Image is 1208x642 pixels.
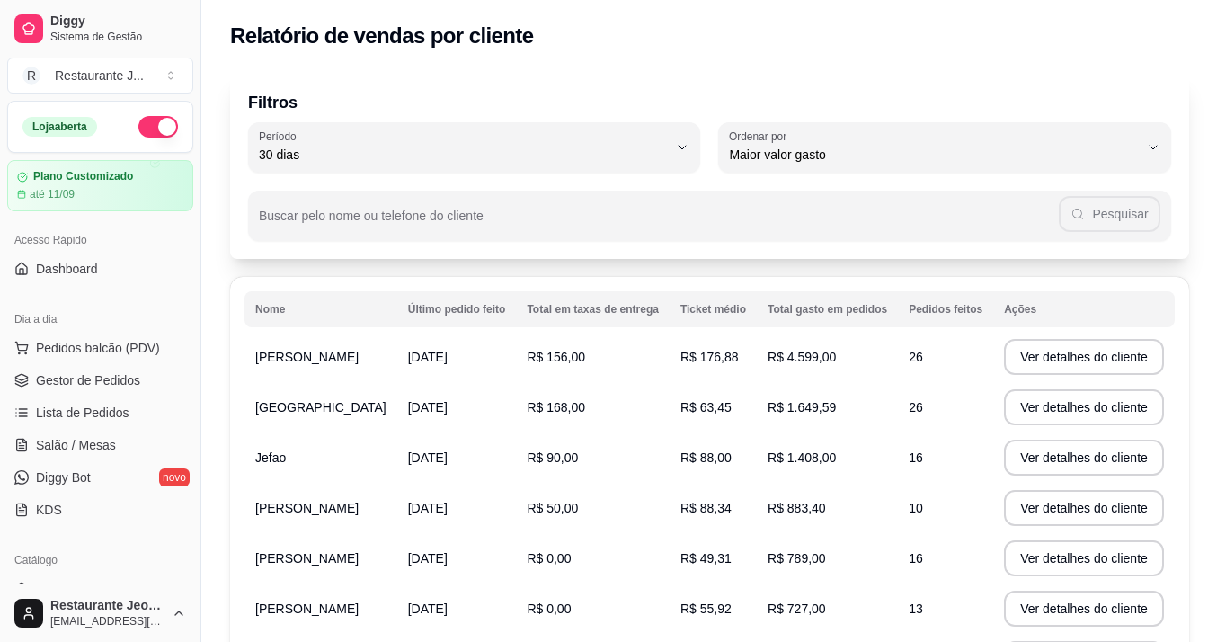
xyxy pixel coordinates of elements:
[36,468,91,486] span: Diggy Bot
[50,13,186,30] span: Diggy
[408,501,448,515] span: [DATE]
[255,551,359,566] span: [PERSON_NAME]
[527,450,578,465] span: R$ 90,00
[255,350,359,364] span: [PERSON_NAME]
[909,450,923,465] span: 16
[898,291,993,327] th: Pedidos feitos
[527,400,585,415] span: R$ 168,00
[50,614,164,629] span: [EMAIL_ADDRESS][DOMAIN_NAME]
[259,129,302,144] label: Período
[1004,440,1164,476] button: Ver detalhes do cliente
[1004,591,1164,627] button: Ver detalhes do cliente
[255,450,286,465] span: Jefao
[527,350,585,364] span: R$ 156,00
[1004,389,1164,425] button: Ver detalhes do cliente
[7,495,193,524] a: KDS
[1004,490,1164,526] button: Ver detalhes do cliente
[909,602,923,616] span: 13
[408,450,448,465] span: [DATE]
[729,129,793,144] label: Ordenar por
[527,551,571,566] span: R$ 0,00
[527,501,578,515] span: R$ 50,00
[55,67,144,85] div: Restaurante J ...
[909,551,923,566] span: 16
[244,291,397,327] th: Nome
[680,400,732,415] span: R$ 63,45
[255,602,359,616] span: [PERSON_NAME]
[7,58,193,94] button: Select a team
[7,431,193,459] a: Salão / Mesas
[680,602,732,616] span: R$ 55,92
[7,254,193,283] a: Dashboard
[993,291,1175,327] th: Ações
[1004,339,1164,375] button: Ver detalhes do cliente
[36,580,86,598] span: Produtos
[50,598,164,614] span: Restaurante Jeová jireh
[680,350,739,364] span: R$ 176,88
[36,436,116,454] span: Salão / Mesas
[255,501,359,515] span: [PERSON_NAME]
[36,260,98,278] span: Dashboard
[259,146,668,164] span: 30 dias
[7,398,193,427] a: Lista de Pedidos
[248,90,1171,115] p: Filtros
[527,602,571,616] span: R$ 0,00
[7,160,193,211] a: Plano Customizadoaté 11/09
[22,117,97,137] div: Loja aberta
[408,551,448,566] span: [DATE]
[670,291,757,327] th: Ticket médio
[7,7,193,50] a: DiggySistema de Gestão
[36,404,129,422] span: Lista de Pedidos
[909,400,923,415] span: 26
[259,214,1059,232] input: Buscar pelo nome ou telefone do cliente
[50,30,186,44] span: Sistema de Gestão
[7,366,193,395] a: Gestor de Pedidos
[230,22,534,50] h2: Relatório de vendas por cliente
[680,501,732,515] span: R$ 88,34
[768,350,836,364] span: R$ 4.599,00
[718,122,1170,173] button: Ordenar porMaior valor gasto
[680,551,732,566] span: R$ 49,31
[757,291,898,327] th: Total gasto em pedidos
[7,334,193,362] button: Pedidos balcão (PDV)
[768,551,826,566] span: R$ 789,00
[36,339,160,357] span: Pedidos balcão (PDV)
[768,450,836,465] span: R$ 1.408,00
[768,602,826,616] span: R$ 727,00
[909,350,923,364] span: 26
[397,291,517,327] th: Último pedido feito
[7,463,193,492] a: Diggy Botnovo
[729,146,1138,164] span: Maior valor gasto
[248,122,700,173] button: Período30 dias
[36,501,62,519] span: KDS
[7,592,193,635] button: Restaurante Jeová jireh[EMAIL_ADDRESS][DOMAIN_NAME]
[255,400,386,415] span: [GEOGRAPHIC_DATA]
[680,450,732,465] span: R$ 88,00
[1004,540,1164,576] button: Ver detalhes do cliente
[33,170,133,183] article: Plano Customizado
[408,350,448,364] span: [DATE]
[516,291,670,327] th: Total em taxas de entrega
[7,305,193,334] div: Dia a dia
[30,187,75,201] article: até 11/09
[909,501,923,515] span: 10
[22,67,40,85] span: R
[7,226,193,254] div: Acesso Rápido
[7,546,193,575] div: Catálogo
[36,371,140,389] span: Gestor de Pedidos
[7,575,193,603] a: Produtos
[768,400,836,415] span: R$ 1.649,59
[408,400,448,415] span: [DATE]
[138,116,178,138] button: Alterar Status
[768,501,826,515] span: R$ 883,40
[408,602,448,616] span: [DATE]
